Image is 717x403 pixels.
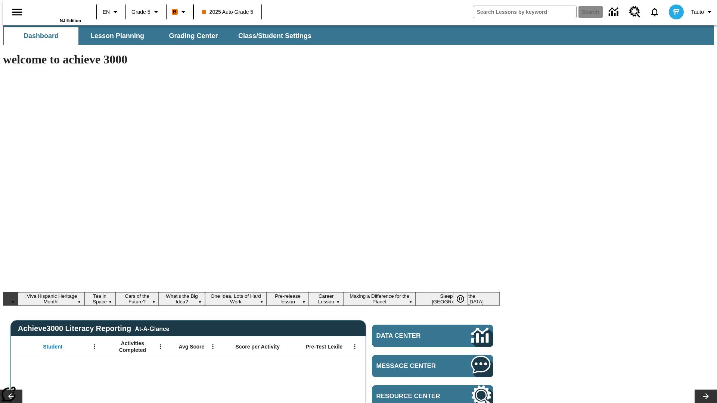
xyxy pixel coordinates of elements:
[453,292,475,306] div: Pause
[3,27,318,45] div: SubNavbar
[238,32,311,40] span: Class/Student Settings
[349,341,360,352] button: Open Menu
[90,32,144,40] span: Lesson Planning
[108,340,157,353] span: Activities Completed
[343,292,416,306] button: Slide 8 Making a Difference for the Planet
[115,292,159,306] button: Slide 3 Cars of the Future?
[128,5,164,19] button: Grade: Grade 5, Select a grade
[376,362,449,370] span: Message Center
[645,2,664,22] a: Notifications
[688,5,717,19] button: Profile/Settings
[32,3,81,18] a: Home
[309,292,343,306] button: Slide 7 Career Lesson
[99,5,123,19] button: Language: EN, Select a language
[18,324,170,333] span: Achieve3000 Literacy Reporting
[80,27,155,45] button: Lesson Planning
[232,27,317,45] button: Class/Student Settings
[24,32,59,40] span: Dashboard
[372,355,493,377] a: Message Center
[205,292,267,306] button: Slide 5 One Idea, Lots of Hard Work
[625,2,645,22] a: Resource Center, Will open in new tab
[18,292,84,306] button: Slide 1 ¡Viva Hispanic Heritage Month!
[135,324,169,332] div: At-A-Glance
[32,3,81,23] div: Home
[473,6,576,18] input: search field
[131,8,150,16] span: Grade 5
[179,343,204,350] span: Avg Score
[60,18,81,23] span: NJ Edition
[169,32,218,40] span: Grading Center
[267,292,309,306] button: Slide 6 Pre-release lesson
[604,2,625,22] a: Data Center
[84,292,115,306] button: Slide 2 Tea in Space
[376,393,449,400] span: Resource Center
[664,2,688,22] button: Select a new avatar
[207,341,218,352] button: Open Menu
[416,292,500,306] button: Slide 9 Sleepless in the Animal Kingdom
[372,325,493,347] a: Data Center
[236,343,280,350] span: Score per Activity
[159,292,205,306] button: Slide 4 What's the Big Idea?
[89,341,100,352] button: Open Menu
[156,27,231,45] button: Grading Center
[691,8,704,16] span: Tauto
[43,343,62,350] span: Student
[695,390,717,403] button: Lesson carousel, Next
[376,332,446,340] span: Data Center
[306,343,343,350] span: Pre-Test Lexile
[202,8,254,16] span: 2025 Auto Grade 5
[6,1,28,23] button: Open side menu
[3,25,714,45] div: SubNavbar
[453,292,468,306] button: Pause
[155,341,166,352] button: Open Menu
[3,53,500,66] h1: welcome to achieve 3000
[173,7,177,16] span: B
[103,8,110,16] span: EN
[669,4,684,19] img: avatar image
[169,5,191,19] button: Boost Class color is orange. Change class color
[4,27,78,45] button: Dashboard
